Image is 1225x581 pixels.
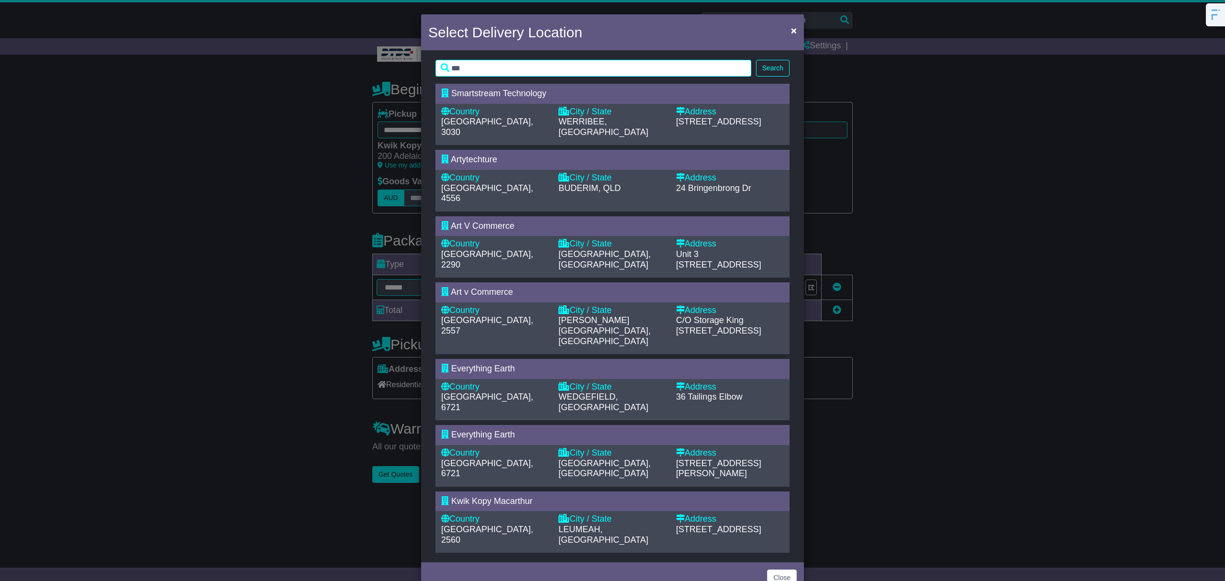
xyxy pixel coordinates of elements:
span: Unit 3 [676,249,699,259]
div: City / State [558,107,666,117]
div: City / State [558,382,666,392]
div: City / State [558,239,666,249]
div: City / State [558,448,666,458]
span: [PERSON_NAME][GEOGRAPHIC_DATA], [GEOGRAPHIC_DATA] [558,315,650,346]
div: Country [441,173,549,183]
span: WERRIBEE, [GEOGRAPHIC_DATA] [558,117,648,137]
div: Address [676,382,784,392]
span: [STREET_ADDRESS] [676,326,761,335]
div: Country [441,514,549,525]
span: Artytechture [451,155,497,164]
span: Art v Commerce [451,287,513,297]
div: Country [441,448,549,458]
span: [STREET_ADDRESS] [676,260,761,269]
span: Everything Earth [451,364,515,373]
span: [STREET_ADDRESS] [676,117,761,126]
span: [GEOGRAPHIC_DATA], 6721 [441,458,533,479]
div: Address [676,173,784,183]
div: City / State [558,173,666,183]
span: [GEOGRAPHIC_DATA], 2560 [441,525,533,545]
span: [GEOGRAPHIC_DATA], [GEOGRAPHIC_DATA] [558,458,650,479]
span: [GEOGRAPHIC_DATA], 2557 [441,315,533,335]
div: Address [676,239,784,249]
span: WEDGEFIELD, [GEOGRAPHIC_DATA] [558,392,648,412]
div: Country [441,382,549,392]
span: [GEOGRAPHIC_DATA], 3030 [441,117,533,137]
span: Everything Earth [451,430,515,439]
span: Smartstream Technology [451,89,546,98]
span: [GEOGRAPHIC_DATA], [GEOGRAPHIC_DATA] [558,249,650,269]
div: City / State [558,514,666,525]
button: Search [756,60,790,77]
span: × [791,25,797,36]
span: [STREET_ADDRESS] [676,525,761,534]
button: Close [786,21,802,40]
h4: Select Delivery Location [428,22,582,43]
span: 24 Bringenbrong Dr [676,183,751,193]
span: [GEOGRAPHIC_DATA], 6721 [441,392,533,412]
div: Country [441,239,549,249]
span: Kwik Kopy Macarthur [451,496,533,506]
span: LEUMEAH, [GEOGRAPHIC_DATA] [558,525,648,545]
span: BUDERIM, QLD [558,183,621,193]
div: Country [441,107,549,117]
div: Address [676,448,784,458]
span: Art V Commerce [451,221,514,231]
div: Address [676,107,784,117]
div: Country [441,305,549,316]
span: 36 Tailings Elbow [676,392,743,402]
span: [GEOGRAPHIC_DATA], 4556 [441,183,533,203]
span: [GEOGRAPHIC_DATA], 2290 [441,249,533,269]
span: [STREET_ADDRESS][PERSON_NAME] [676,458,761,479]
div: Address [676,514,784,525]
div: City / State [558,305,666,316]
span: C/O Storage King [676,315,744,325]
div: Address [676,305,784,316]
